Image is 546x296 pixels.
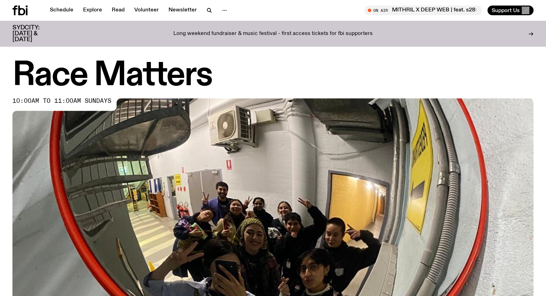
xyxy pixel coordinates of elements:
h1: Race Matters [12,60,534,91]
a: Volunteer [130,6,163,15]
h3: SYDCITY: [DATE] & [DATE] [12,25,57,43]
button: Support Us [488,6,534,15]
span: Support Us [492,7,520,14]
button: On AirMITHRIL X DEEP WEB | feat. s280f, Litvrgy & Shapednoise [PT. 2] [364,6,482,15]
a: Schedule [46,6,78,15]
p: Long weekend fundraiser & music festival - first access tickets for fbi supporters [173,31,373,37]
a: Newsletter [164,6,201,15]
a: Explore [79,6,106,15]
a: Read [108,6,129,15]
span: 10:00am to 11:00am sundays [12,98,111,104]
